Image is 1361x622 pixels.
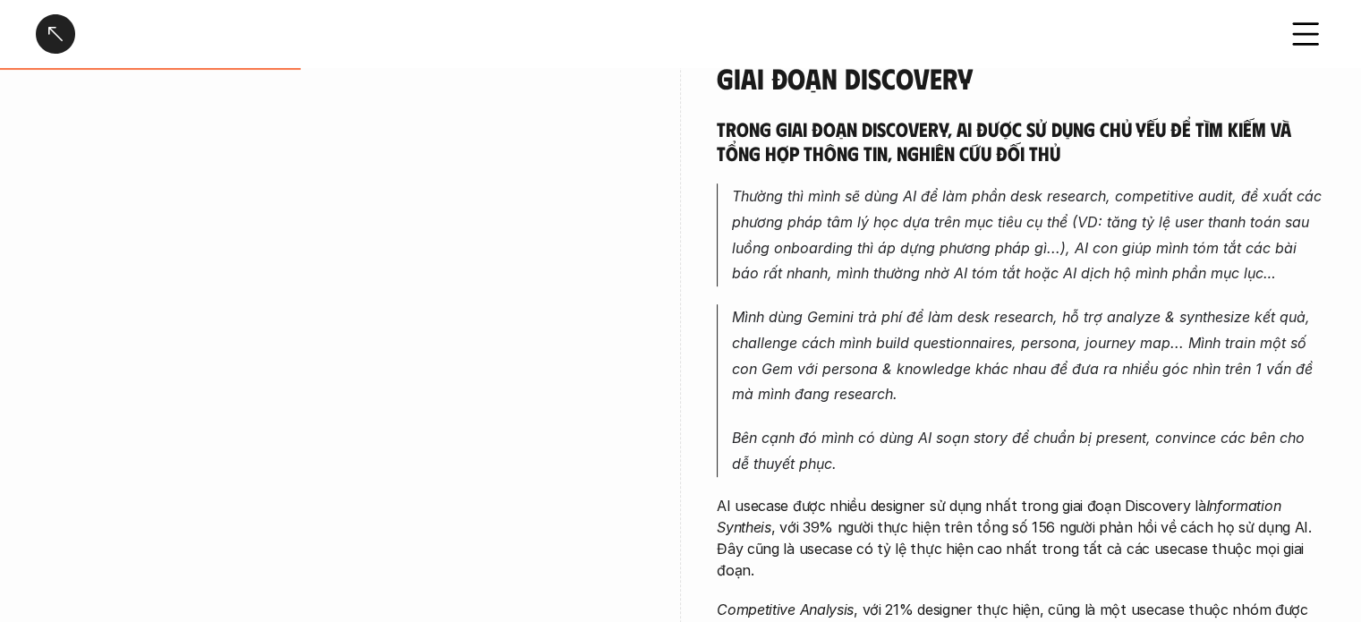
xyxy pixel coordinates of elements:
em: Bên cạnh đó mình có dùng AI soạn story để chuẩn bị present, convince các bên cho dễ thuyết phục. [732,429,1309,473]
em: Information Syntheis [717,497,1285,536]
em: Thường thì mình sẽ dùng AI để làm phần desk research, competitive audit, đề xuất các phương pháp ... [732,187,1326,282]
p: AI usecase được nhiều designer sử dụng nhất trong giai đoạn Discovery là , với 39% người thực hiệ... [717,495,1325,581]
em: Mình dùng Gemini trả phí để làm desk research, hỗ trợ analyze & synthesize kết quả, challenge các... [732,308,1317,403]
h4: Giai đoạn Discovery [717,61,1325,95]
em: Competitive Analysis [717,601,854,618]
h5: Trong giai đoạn Discovery, AI được sử dụng chủ yếu để tìm kiếm và tổng hợp thông tin, nghiên cứu ... [717,116,1325,166]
